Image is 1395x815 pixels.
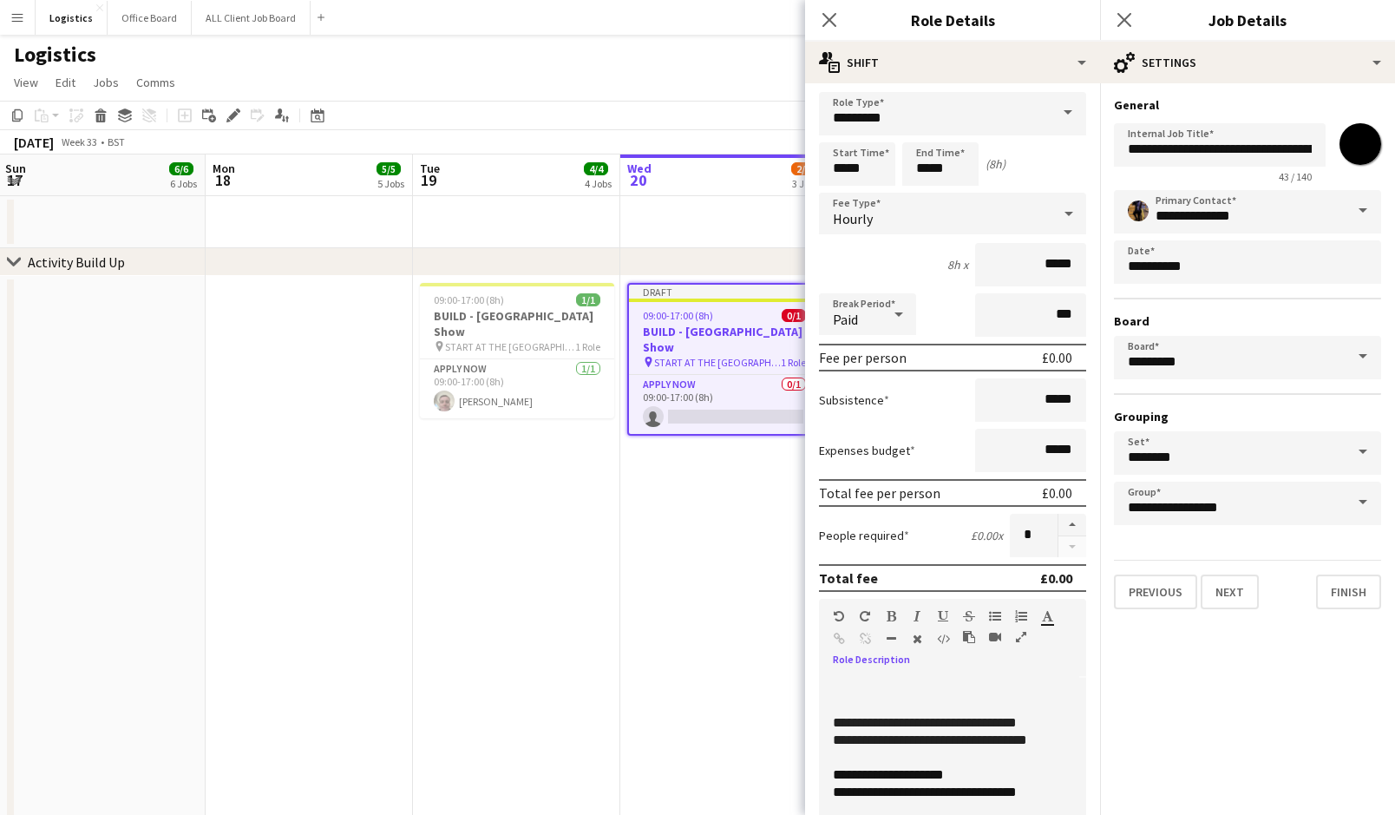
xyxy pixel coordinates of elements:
[629,285,820,299] div: Draft
[1316,575,1381,609] button: Finish
[989,609,1001,623] button: Unordered List
[169,162,193,175] span: 6/6
[629,324,820,355] h3: BUILD - [GEOGRAPHIC_DATA] Show
[14,75,38,90] span: View
[963,630,975,644] button: Paste as plain text
[819,528,909,543] label: People required
[213,161,235,176] span: Mon
[792,177,819,190] div: 3 Jobs
[805,9,1100,31] h3: Role Details
[963,609,975,623] button: Strikethrough
[911,609,923,623] button: Italic
[434,293,504,306] span: 09:00-17:00 (8h)
[1114,575,1197,609] button: Previous
[627,283,822,436] app-job-card: Draft09:00-17:00 (8h)0/1BUILD - [GEOGRAPHIC_DATA] Show START AT THE [GEOGRAPHIC_DATA]1 RoleAPPLY ...
[937,609,949,623] button: Underline
[1015,630,1027,644] button: Fullscreen
[108,135,125,148] div: BST
[57,135,101,148] span: Week 33
[791,162,815,175] span: 2/3
[3,170,26,190] span: 17
[14,42,96,68] h1: Logistics
[28,253,125,271] div: Activity Build Up
[93,75,119,90] span: Jobs
[781,356,806,369] span: 1 Role
[417,170,440,190] span: 19
[14,134,54,151] div: [DATE]
[1201,575,1259,609] button: Next
[859,609,871,623] button: Redo
[7,71,45,94] a: View
[170,177,197,190] div: 6 Jobs
[420,161,440,176] span: Tue
[5,161,26,176] span: Sun
[819,569,878,587] div: Total fee
[36,1,108,35] button: Logistics
[56,75,75,90] span: Edit
[947,257,968,273] div: 8h x
[1114,409,1381,424] h3: Grouping
[210,170,235,190] span: 18
[1041,609,1053,623] button: Text Color
[885,632,897,646] button: Horizontal Line
[627,161,652,176] span: Wed
[420,359,614,418] app-card-role: APPLY NOW1/109:00-17:00 (8h)[PERSON_NAME]
[1265,170,1326,183] span: 43 / 140
[833,311,858,328] span: Paid
[629,375,820,434] app-card-role: APPLY NOW0/109:00-17:00 (8h)
[445,340,575,353] span: START AT THE [GEOGRAPHIC_DATA]
[885,609,897,623] button: Bold
[1114,97,1381,113] h3: General
[377,162,401,175] span: 5/5
[1100,9,1395,31] h3: Job Details
[819,392,889,408] label: Subsistence
[420,283,614,418] app-job-card: 09:00-17:00 (8h)1/1BUILD - [GEOGRAPHIC_DATA] Show START AT THE [GEOGRAPHIC_DATA]1 RoleAPPLY NOW1/...
[643,309,713,322] span: 09:00-17:00 (8h)
[192,1,311,35] button: ALL Client Job Board
[937,632,949,646] button: HTML Code
[989,630,1001,644] button: Insert video
[833,210,873,227] span: Hourly
[584,162,608,175] span: 4/4
[833,609,845,623] button: Undo
[86,71,126,94] a: Jobs
[625,170,652,190] span: 20
[1042,349,1072,366] div: £0.00
[576,293,600,306] span: 1/1
[654,356,781,369] span: START AT THE [GEOGRAPHIC_DATA]
[1042,484,1072,502] div: £0.00
[986,156,1005,172] div: (8h)
[805,42,1100,83] div: Shift
[136,75,175,90] span: Comms
[1040,569,1072,587] div: £0.00
[1114,313,1381,329] h3: Board
[819,484,940,502] div: Total fee per person
[782,309,806,322] span: 0/1
[819,349,907,366] div: Fee per person
[971,528,1003,543] div: £0.00 x
[819,443,915,458] label: Expenses budget
[585,177,612,190] div: 4 Jobs
[49,71,82,94] a: Edit
[1100,42,1395,83] div: Settings
[911,632,923,646] button: Clear Formatting
[129,71,182,94] a: Comms
[108,1,192,35] button: Office Board
[575,340,600,353] span: 1 Role
[377,177,404,190] div: 5 Jobs
[1058,514,1086,536] button: Increase
[420,308,614,339] h3: BUILD - [GEOGRAPHIC_DATA] Show
[1015,609,1027,623] button: Ordered List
